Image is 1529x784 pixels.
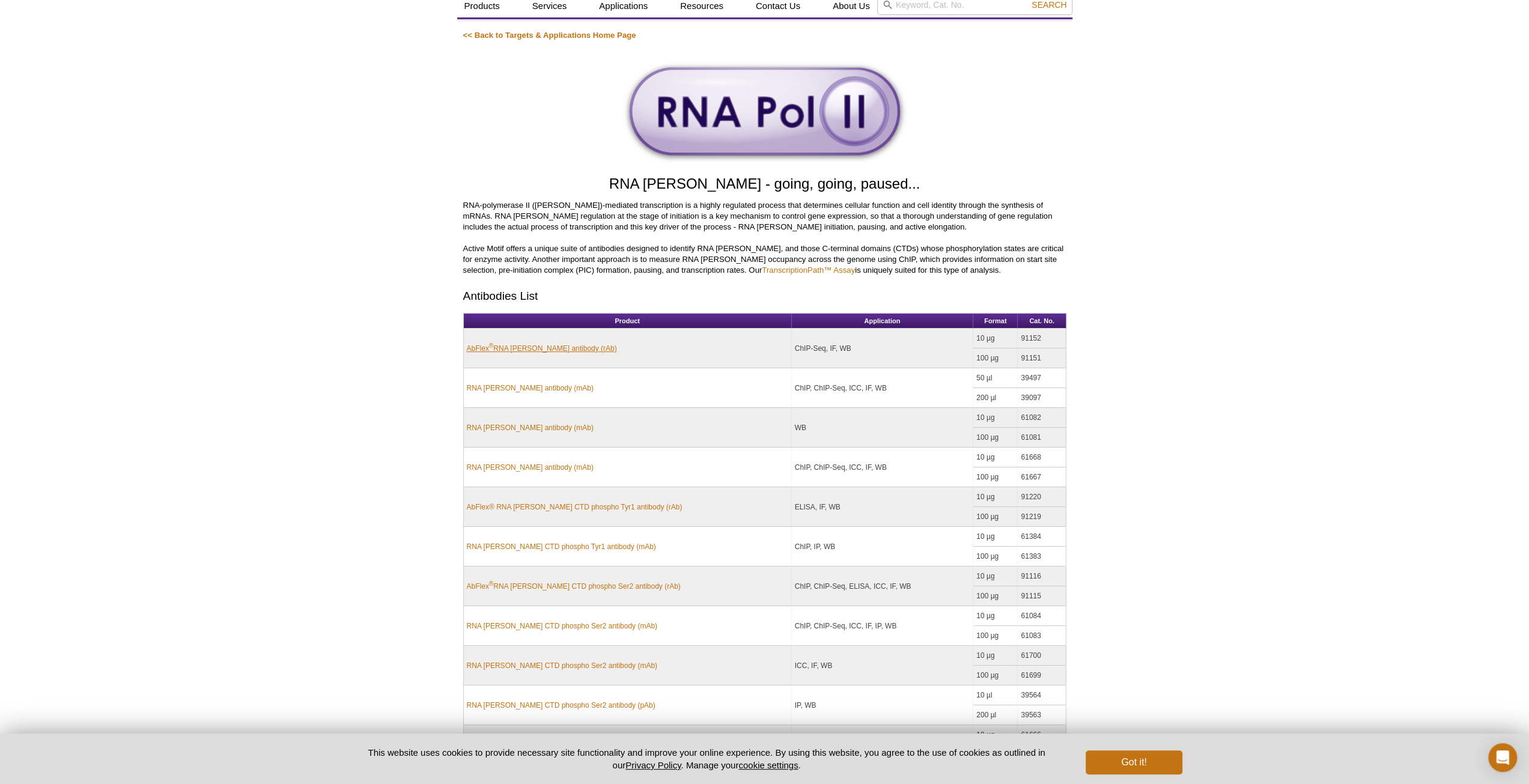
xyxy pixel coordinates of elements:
button: cookie settings [738,760,798,770]
td: 10 µg [973,606,1018,626]
td: 10 µg [973,527,1018,547]
td: ChIP, ChIP-Seq, ICC, IF, WB [792,368,974,408]
td: 10 µg [973,646,1018,666]
p: This website uses cookies to provide necessary site functionality and improve your online experie... [347,746,1066,771]
sup: ® [489,342,493,349]
td: WB [792,408,974,448]
td: 61082 [1018,408,1065,428]
img: RNA Rol II [615,53,915,173]
td: 39564 [1018,685,1065,705]
td: 100 µg [973,666,1018,685]
a: AbFlex® RNA [PERSON_NAME] CTD phospho Tyr1 antibody (rAb) [467,502,682,512]
a: RNA [PERSON_NAME] antibody (mAb) [467,383,594,394]
td: 61699 [1018,666,1065,685]
td: ChIP-Seq, IF, WB [792,329,974,368]
td: 50 µl [973,368,1018,388]
td: 61700 [1018,646,1065,666]
a: RNA [PERSON_NAME] antibody (mAb) [467,462,594,473]
h1: RNA [PERSON_NAME] - going, going, paused... [463,176,1066,193]
td: ChIP, ChIP-Seq, ICC, IF, WB [792,725,974,765]
td: 10 µl [973,685,1018,705]
a: RNA [PERSON_NAME] CTD phospho Ser2 antibody (mAb) [467,621,657,631]
button: Got it! [1086,750,1182,774]
td: 10 µg [973,487,1018,507]
td: 39497 [1018,368,1065,388]
td: 61083 [1018,626,1065,646]
th: Cat. No. [1018,314,1065,329]
td: IP, WB [792,685,974,725]
a: AbFlex®RNA [PERSON_NAME] antibody (rAb) [467,343,617,354]
a: AbFlex®RNA [PERSON_NAME] CTD phospho Ser2 antibody (rAb) [467,581,681,592]
th: Application [792,314,974,329]
a: << Back to Targets & Applications Home Page [463,31,636,40]
td: 100 µg [973,428,1018,448]
h2: Antibodies List [463,288,1066,304]
a: RNA [PERSON_NAME] antibody (mAb) [467,422,594,433]
a: RNA [PERSON_NAME] CTD phospho Ser2 antibody (pAb) [467,700,655,711]
td: 61383 [1018,547,1065,567]
td: 61668 [1018,448,1065,467]
td: 100 µg [973,586,1018,606]
td: ChIP, ChIP-Seq, ICC, IF, IP, WB [792,606,974,646]
a: Privacy Policy [625,760,681,770]
td: 100 µg [973,467,1018,487]
div: Open Intercom Messenger [1488,743,1517,772]
td: 100 µg [973,348,1018,368]
td: ChIP, IP, WB [792,527,974,567]
td: ChIP, ChIP-Seq, ICC, IF, WB [792,448,974,487]
td: ELISA, IF, WB [792,487,974,527]
td: 91152 [1018,329,1065,348]
td: 39563 [1018,705,1065,725]
th: Format [973,314,1018,329]
td: 10 µg [973,725,1018,745]
td: 10 µg [973,567,1018,586]
td: 100 µg [973,507,1018,527]
td: 200 µl [973,388,1018,408]
td: 61384 [1018,527,1065,547]
td: 61084 [1018,606,1065,626]
td: 39097 [1018,388,1065,408]
td: 91151 [1018,348,1065,368]
td: 91219 [1018,507,1065,527]
td: 10 µg [973,408,1018,428]
td: 100 µg [973,547,1018,567]
p: RNA-polymerase II ([PERSON_NAME])-mediated transcription is a highly regulated process that deter... [463,200,1066,276]
sup: ® [489,580,493,587]
td: 91115 [1018,586,1065,606]
th: Product [464,314,792,329]
td: 61081 [1018,428,1065,448]
td: 91116 [1018,567,1065,586]
td: 10 µg [973,329,1018,348]
td: 61667 [1018,467,1065,487]
td: 200 µl [973,705,1018,725]
td: 10 µg [973,448,1018,467]
td: 100 µg [973,626,1018,646]
a: RNA [PERSON_NAME] CTD phospho Ser2 antibody (mAb) [467,660,657,671]
a: TranscriptionPath™ Assay [762,266,855,275]
td: ChIP, ChIP-Seq, ELISA, ICC, IF, WB [792,567,974,606]
td: ICC, IF, WB [792,646,974,685]
a: RNA [PERSON_NAME] CTD phospho Tyr1 antibody (mAb) [467,541,656,552]
td: 61666 [1018,725,1065,745]
td: 91220 [1018,487,1065,507]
